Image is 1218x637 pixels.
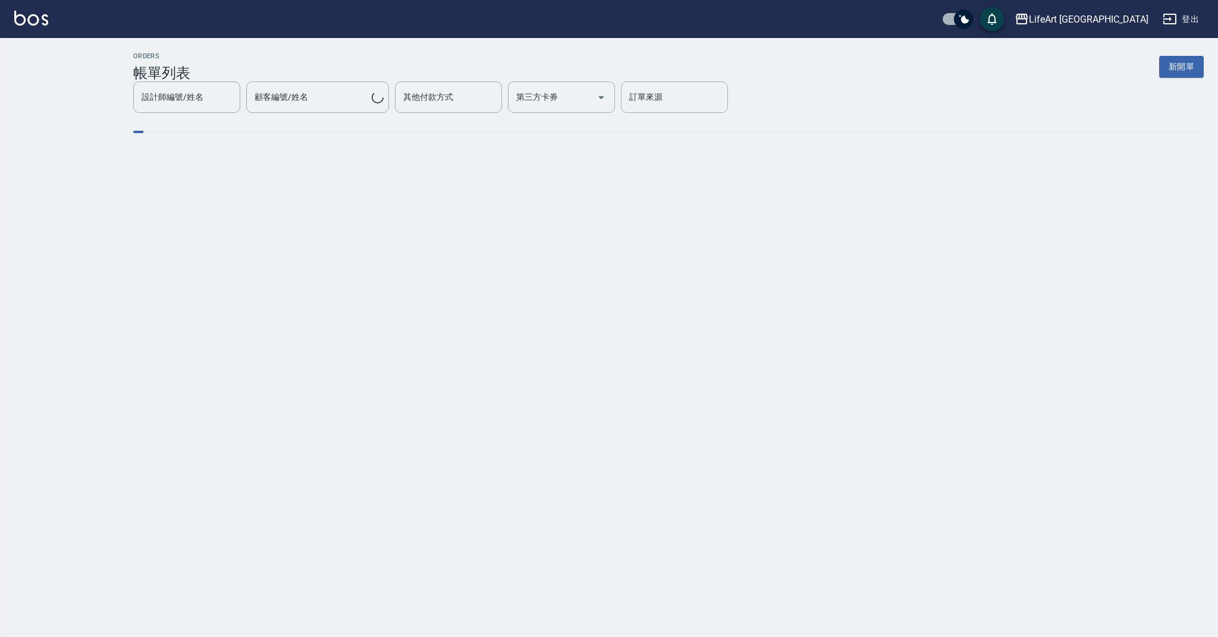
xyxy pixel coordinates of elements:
[1029,12,1148,27] div: LifeArt [GEOGRAPHIC_DATA]
[1159,56,1204,78] button: 新開單
[133,52,190,60] h2: ORDERS
[14,11,48,26] img: Logo
[1158,8,1204,30] button: 登出
[1159,61,1204,72] a: 新開單
[1010,7,1153,31] button: LifeArt [GEOGRAPHIC_DATA]
[592,88,611,107] button: Open
[133,65,190,81] h3: 帳單列表
[980,7,1004,31] button: save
